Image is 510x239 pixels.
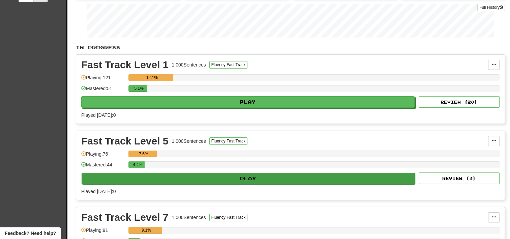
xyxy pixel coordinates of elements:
[209,137,247,145] button: Fluency Fast Track
[81,189,116,194] span: Played [DATE]: 0
[209,61,247,69] button: Fluency Fast Track
[172,138,206,144] div: 1,000 Sentences
[209,214,247,221] button: Fluency Fast Track
[419,96,500,108] button: Review (20)
[130,85,147,92] div: 5.1%
[130,74,173,81] div: 12.1%
[130,161,145,168] div: 4.4%
[172,61,206,68] div: 1,000 Sentences
[82,173,415,184] button: Play
[419,172,500,184] button: Review (3)
[81,212,169,222] div: Fast Track Level 7
[81,161,125,172] div: Mastered: 44
[81,112,116,118] span: Played [DATE]: 0
[130,227,162,234] div: 9.1%
[81,60,169,70] div: Fast Track Level 1
[76,44,505,51] p: In Progress
[81,74,125,85] div: Playing: 121
[81,151,125,162] div: Playing: 76
[81,136,169,146] div: Fast Track Level 5
[130,151,156,157] div: 7.6%
[81,227,125,238] div: Playing: 91
[5,230,56,237] span: Open feedback widget
[81,85,125,96] div: Mastered: 51
[172,214,206,221] div: 1,000 Sentences
[81,96,415,108] button: Play
[477,4,505,11] a: Full History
